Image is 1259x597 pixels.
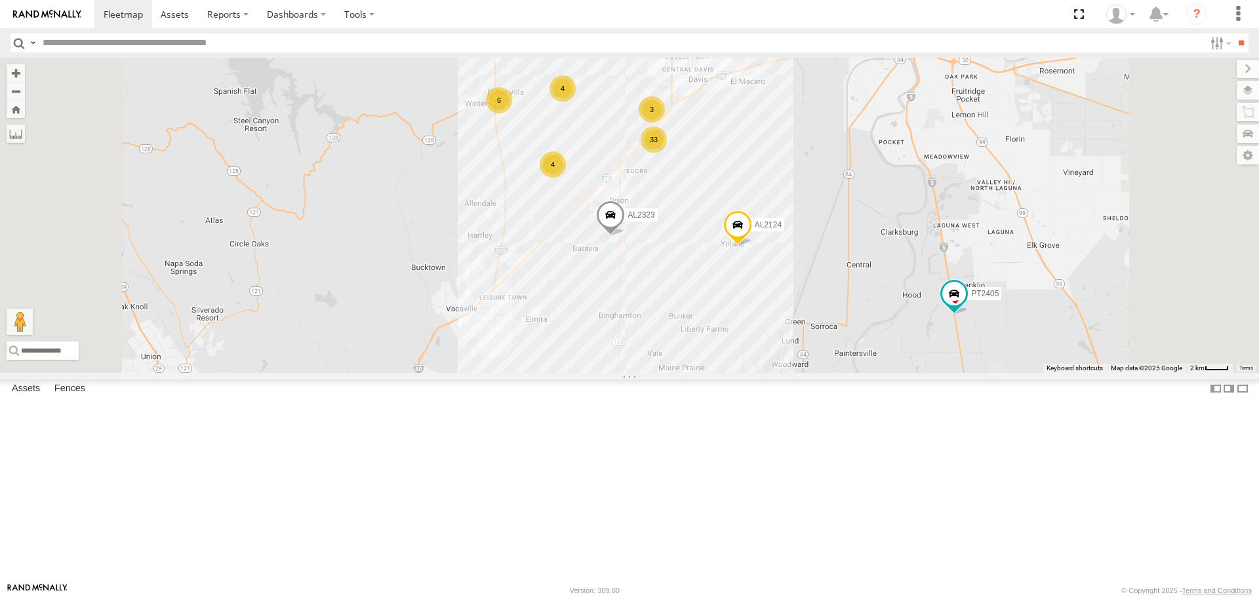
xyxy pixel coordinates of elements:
label: Hide Summary Table [1236,379,1249,398]
img: rand-logo.svg [13,10,81,19]
label: Map Settings [1237,146,1259,164]
div: 6 [486,87,512,113]
label: Measure [7,125,25,143]
a: Terms and Conditions [1182,587,1252,594]
div: 4 [540,151,566,178]
label: Search Query [28,33,38,52]
div: Version: 309.00 [570,587,620,594]
label: Dock Summary Table to the Left [1209,379,1222,398]
div: © Copyright 2025 - [1121,587,1252,594]
label: Search Filter Options [1205,33,1233,52]
button: Zoom in [7,64,25,82]
span: 2 km [1190,364,1205,372]
button: Map Scale: 2 km per 33 pixels [1186,364,1233,373]
div: 3 [639,96,665,123]
button: Keyboard shortcuts [1047,364,1103,373]
button: Drag Pegman onto the map to open Street View [7,309,33,335]
button: Zoom out [7,82,25,100]
label: Dock Summary Table to the Right [1222,379,1235,398]
span: AL2124 [755,220,782,229]
label: Fences [48,380,92,398]
span: Map data ©2025 Google [1111,364,1182,372]
span: AL2323 [628,210,654,220]
a: Terms (opens in new tab) [1239,365,1253,370]
div: 33 [641,126,667,153]
div: David Lowrie [1102,5,1140,24]
div: 4 [550,75,576,102]
a: Visit our Website [7,584,68,597]
i: ? [1186,4,1207,25]
label: Assets [5,380,47,398]
button: Zoom Home [7,100,25,118]
span: PT2405 [971,289,999,298]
